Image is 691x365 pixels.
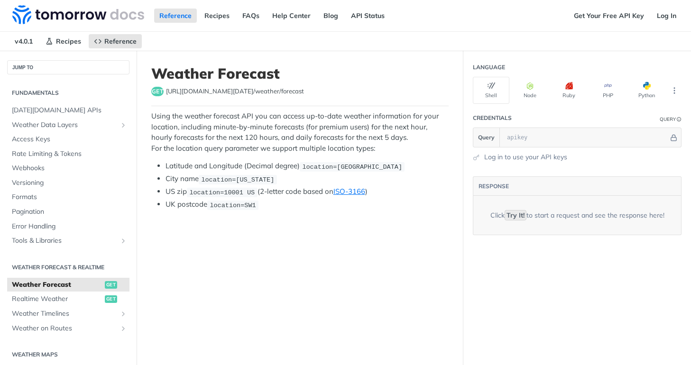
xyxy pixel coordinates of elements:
[473,77,509,104] button: Shell
[502,128,669,147] input: apikey
[7,278,129,292] a: Weather Forecastget
[12,120,117,130] span: Weather Data Layers
[12,324,117,333] span: Weather on Routes
[569,9,649,23] a: Get Your Free API Key
[12,294,102,304] span: Realtime Weather
[677,117,682,122] i: Information
[7,263,129,272] h2: Weather Forecast & realtime
[346,9,390,23] a: API Status
[7,234,129,248] a: Tools & LibrariesShow subpages for Tools & Libraries
[7,132,129,146] a: Access Keys
[590,77,626,104] button: PHP
[12,236,117,246] span: Tools & Libraries
[12,5,144,24] img: Tomorrow.io Weather API Docs
[478,182,509,191] button: RESPONSE
[484,152,567,162] a: Log in to use your API keys
[154,9,197,23] a: Reference
[12,207,127,217] span: Pagination
[7,350,129,359] h2: Weather Maps
[12,149,127,159] span: Rate Limiting & Tokens
[105,281,117,289] span: get
[7,60,129,74] button: JUMP TO
[7,307,129,321] a: Weather TimelinesShow subpages for Weather Timelines
[660,116,682,123] div: QueryInformation
[166,199,449,210] li: UK postcode
[473,128,500,147] button: Query
[628,77,665,104] button: Python
[151,111,449,154] p: Using the weather forecast API you can access up-to-date weather information for your location, i...
[473,114,512,122] div: Credentials
[7,147,129,161] a: Rate Limiting & Tokens
[56,37,81,46] span: Recipes
[7,161,129,175] a: Webhooks
[660,116,676,123] div: Query
[505,210,526,220] code: Try It!
[670,86,679,95] svg: More ellipsis
[12,222,127,231] span: Error Handling
[473,63,505,72] div: Language
[669,133,679,142] button: Hide
[300,162,405,172] code: location=[GEOGRAPHIC_DATA]
[7,89,129,97] h2: Fundamentals
[333,187,365,196] a: ISO-3166
[9,34,38,48] span: v4.0.1
[12,135,127,144] span: Access Keys
[7,292,129,306] a: Realtime Weatherget
[12,280,102,290] span: Weather Forecast
[237,9,265,23] a: FAQs
[7,205,129,219] a: Pagination
[7,190,129,204] a: Formats
[12,164,127,173] span: Webhooks
[318,9,343,23] a: Blog
[551,77,587,104] button: Ruby
[199,175,277,184] code: location=[US_STATE]
[104,37,137,46] span: Reference
[40,34,86,48] a: Recipes
[12,309,117,319] span: Weather Timelines
[120,237,127,245] button: Show subpages for Tools & Libraries
[105,295,117,303] span: get
[166,186,449,197] li: US zip (2-letter code based on )
[120,121,127,129] button: Show subpages for Weather Data Layers
[12,192,127,202] span: Formats
[166,87,304,96] span: https://api.tomorrow.io/v4/weather/forecast
[490,210,664,220] div: Click to start a request and see the response here!
[207,201,258,210] code: location=SW1
[7,321,129,336] a: Weather on RoutesShow subpages for Weather on Routes
[7,219,129,234] a: Error Handling
[89,34,142,48] a: Reference
[199,9,235,23] a: Recipes
[120,325,127,332] button: Show subpages for Weather on Routes
[7,118,129,132] a: Weather Data LayersShow subpages for Weather Data Layers
[166,173,449,184] li: City name
[151,87,164,96] span: get
[166,161,449,172] li: Latitude and Longitude (Decimal degree)
[267,9,316,23] a: Help Center
[478,133,495,142] span: Query
[7,176,129,190] a: Versioning
[652,9,682,23] a: Log In
[120,310,127,318] button: Show subpages for Weather Timelines
[12,178,127,188] span: Versioning
[187,188,258,197] code: location=10001 US
[151,65,449,82] h1: Weather Forecast
[12,106,127,115] span: [DATE][DOMAIN_NAME] APIs
[7,103,129,118] a: [DATE][DOMAIN_NAME] APIs
[512,77,548,104] button: Node
[667,83,682,98] button: More Languages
